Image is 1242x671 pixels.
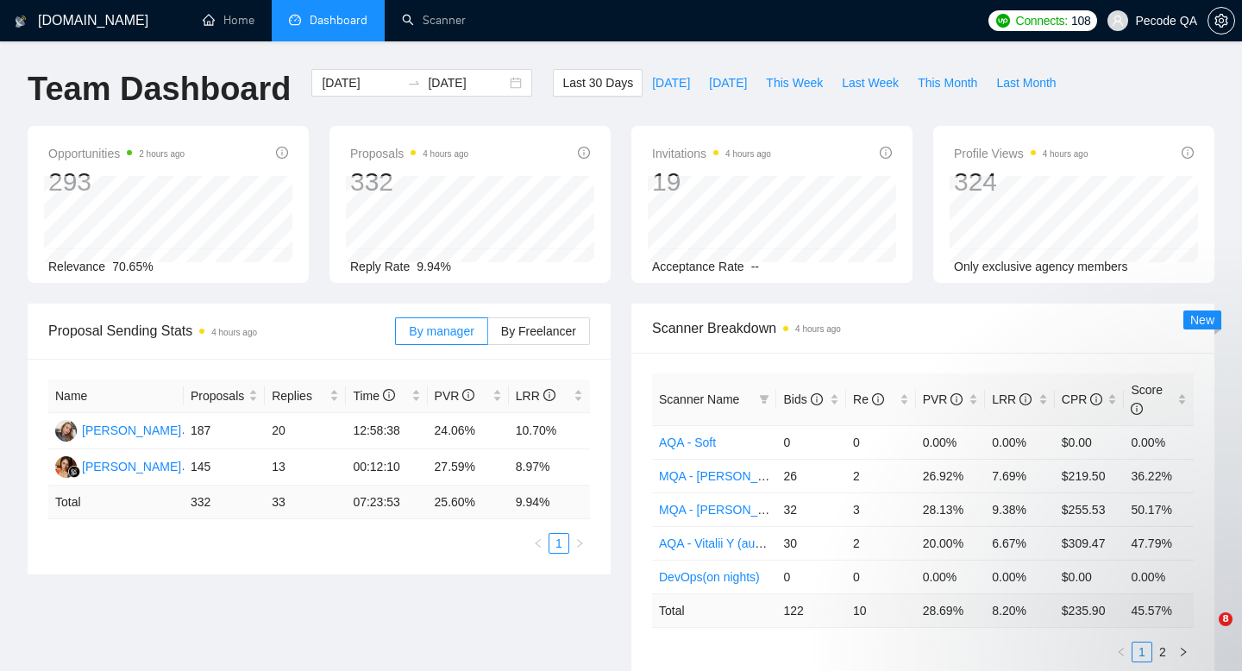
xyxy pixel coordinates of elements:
[652,143,771,164] span: Invitations
[811,393,823,405] span: info-circle
[409,324,474,338] span: By manager
[553,69,643,97] button: Last 30 Days
[509,413,590,449] td: 10.70%
[659,469,866,483] a: MQA - [PERSON_NAME] (autobid On)
[1116,647,1126,657] span: left
[265,379,346,413] th: Replies
[923,392,963,406] span: PVR
[1132,642,1152,662] li: 1
[916,425,986,459] td: 0.00%
[428,413,509,449] td: 24.06%
[853,392,884,406] span: Re
[55,456,77,478] img: MV
[916,459,986,492] td: 26.92%
[751,260,759,273] span: --
[659,392,739,406] span: Scanner Name
[1043,149,1088,159] time: 4 hours ago
[407,76,421,90] span: to
[350,166,468,198] div: 332
[346,449,427,486] td: 00:12:10
[846,560,916,593] td: 0
[776,593,846,627] td: 122
[533,538,543,549] span: left
[996,73,1056,92] span: Last Month
[766,73,823,92] span: This Week
[985,492,1055,526] td: 9.38%
[652,317,1194,339] span: Scanner Breakdown
[908,69,987,97] button: This Month
[1219,612,1233,626] span: 8
[776,425,846,459] td: 0
[776,560,846,593] td: 0
[1182,147,1194,159] span: info-circle
[48,260,105,273] span: Relevance
[1173,642,1194,662] button: right
[872,393,884,405] span: info-circle
[423,149,468,159] time: 4 hours ago
[1062,392,1102,406] span: CPR
[509,449,590,486] td: 8.97%
[950,393,963,405] span: info-circle
[1131,383,1163,416] span: Score
[709,73,747,92] span: [DATE]
[55,459,181,473] a: MV[PERSON_NAME]
[191,386,245,405] span: Proposals
[659,570,760,584] a: DevOps(on nights)
[846,526,916,560] td: 2
[569,533,590,554] button: right
[783,392,822,406] span: Bids
[55,423,181,436] a: V[PERSON_NAME]
[1055,492,1125,526] td: $255.53
[574,538,585,549] span: right
[350,143,468,164] span: Proposals
[569,533,590,554] li: Next Page
[652,73,690,92] span: [DATE]
[1055,425,1125,459] td: $0.00
[985,459,1055,492] td: 7.69%
[501,324,576,338] span: By Freelancer
[543,389,555,401] span: info-circle
[15,8,27,35] img: logo
[184,379,265,413] th: Proposals
[68,466,80,478] img: gigradar-bm.png
[184,486,265,519] td: 332
[659,536,802,550] a: AQA - Vitalii Y (autobid off)
[276,147,288,159] span: info-circle
[1055,459,1125,492] td: $219.50
[353,389,394,403] span: Time
[652,593,776,627] td: Total
[549,534,568,553] a: 1
[954,260,1128,273] span: Only exclusive agency members
[1178,647,1189,657] span: right
[954,143,1088,164] span: Profile Views
[1124,459,1194,492] td: 36.22%
[1207,7,1235,34] button: setting
[918,73,977,92] span: This Month
[880,147,892,159] span: info-circle
[28,69,291,110] h1: Team Dashboard
[1071,11,1090,30] span: 108
[346,413,427,449] td: 12:58:38
[350,260,410,273] span: Reply Rate
[203,13,254,28] a: homeHome
[795,324,841,334] time: 4 hours ago
[776,492,846,526] td: 32
[1153,643,1172,662] a: 2
[846,425,916,459] td: 0
[846,492,916,526] td: 3
[985,425,1055,459] td: 0.00%
[528,533,549,554] button: left
[954,166,1088,198] div: 324
[265,486,346,519] td: 33
[562,73,633,92] span: Last 30 Days
[417,260,451,273] span: 9.94%
[725,149,771,159] time: 4 hours ago
[992,392,1032,406] span: LRR
[699,69,756,97] button: [DATE]
[1112,15,1124,27] span: user
[549,533,569,554] li: 1
[265,449,346,486] td: 13
[643,69,699,97] button: [DATE]
[272,386,326,405] span: Replies
[759,394,769,404] span: filter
